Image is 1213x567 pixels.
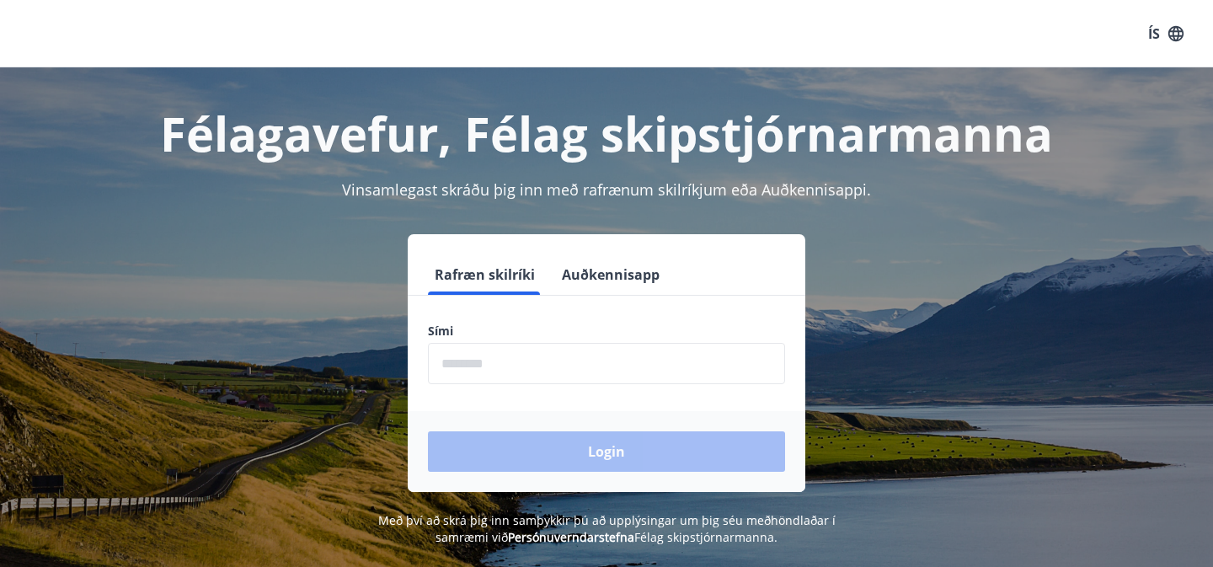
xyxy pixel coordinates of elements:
a: Persónuverndarstefna [508,529,634,545]
span: Með því að skrá þig inn samþykkir þú að upplýsingar um þig séu meðhöndlaðar í samræmi við Félag s... [378,512,836,545]
label: Sími [428,323,785,340]
span: Vinsamlegast skráðu þig inn með rafrænum skilríkjum eða Auðkennisappi. [342,179,871,200]
button: Auðkennisapp [555,254,666,295]
button: ÍS [1139,19,1193,49]
button: Rafræn skilríki [428,254,542,295]
h1: Félagavefur, Félag skipstjórnarmanna [20,101,1193,165]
